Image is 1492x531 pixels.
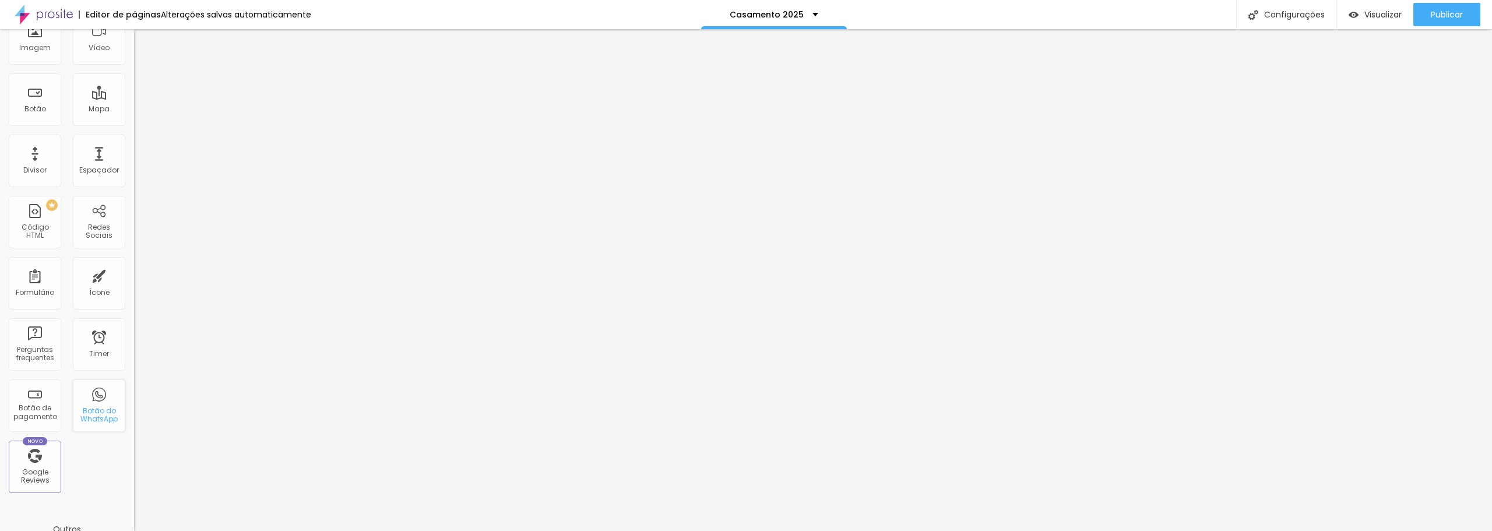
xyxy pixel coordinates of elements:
div: Espaçador [79,166,119,174]
div: Novo [23,437,48,445]
span: Visualizar [1364,10,1402,19]
button: Visualizar [1337,3,1413,26]
div: Ícone [89,289,110,297]
p: Casamento 2025 [730,10,804,19]
img: view-1.svg [1349,10,1359,20]
button: Publicar [1413,3,1480,26]
div: Divisor [23,166,47,174]
div: Editor de páginas [79,10,161,19]
span: Publicar [1431,10,1463,19]
div: Código HTML [12,223,58,240]
div: Perguntas frequentes [12,346,58,363]
iframe: Editor [134,29,1492,531]
div: Vídeo [89,44,110,52]
div: Botão [24,105,46,113]
div: Botão do WhatsApp [76,407,122,424]
div: Alterações salvas automaticamente [161,10,311,19]
div: Mapa [89,105,110,113]
div: Imagem [19,44,51,52]
div: Redes Sociais [76,223,122,240]
img: Icone [1248,10,1258,20]
div: Google Reviews [12,468,58,485]
div: Formulário [16,289,54,297]
div: Botão de pagamento [12,404,58,421]
div: Timer [89,350,109,358]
